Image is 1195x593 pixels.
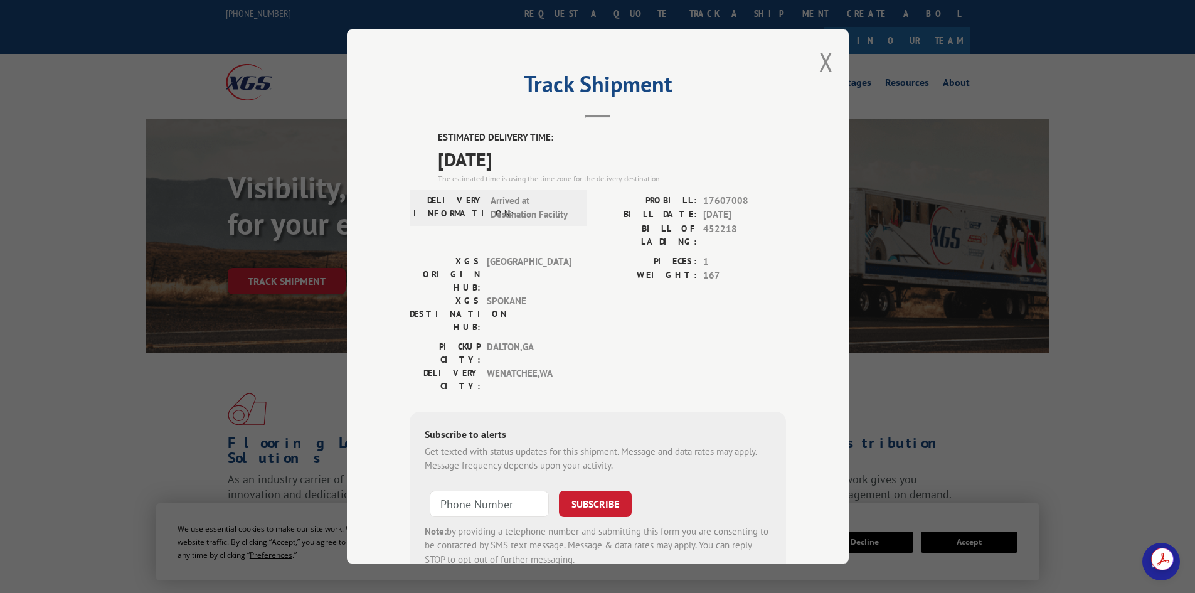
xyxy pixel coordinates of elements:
[438,145,786,173] span: [DATE]
[703,222,786,248] span: 452218
[425,445,771,473] div: Get texted with status updates for this shipment. Message and data rates may apply. Message frequ...
[413,194,484,222] label: DELIVERY INFORMATION:
[598,194,697,208] label: PROBILL:
[598,269,697,283] label: WEIGHT:
[438,173,786,184] div: The estimated time is using the time zone for the delivery destination.
[438,131,786,145] label: ESTIMATED DELIVERY TIME:
[598,222,697,248] label: BILL OF LADING:
[703,194,786,208] span: 17607008
[1142,543,1180,580] div: Open chat
[425,525,771,567] div: by providing a telephone number and submitting this form you are consenting to be contacted by SM...
[487,340,571,366] span: DALTON , GA
[487,294,571,334] span: SPOKANE
[425,525,447,537] strong: Note:
[410,75,786,99] h2: Track Shipment
[703,208,786,222] span: [DATE]
[410,294,481,334] label: XGS DESTINATION HUB:
[410,366,481,393] label: DELIVERY CITY:
[410,340,481,366] label: PICKUP CITY:
[559,491,632,517] button: SUBSCRIBE
[487,255,571,294] span: [GEOGRAPHIC_DATA]
[425,427,771,445] div: Subscribe to alerts
[819,45,833,78] button: Close modal
[703,255,786,269] span: 1
[598,208,697,222] label: BILL DATE:
[491,194,575,222] span: Arrived at Destination Facility
[598,255,697,269] label: PIECES:
[430,491,549,517] input: Phone Number
[487,366,571,393] span: WENATCHEE , WA
[703,269,786,283] span: 167
[410,255,481,294] label: XGS ORIGIN HUB:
